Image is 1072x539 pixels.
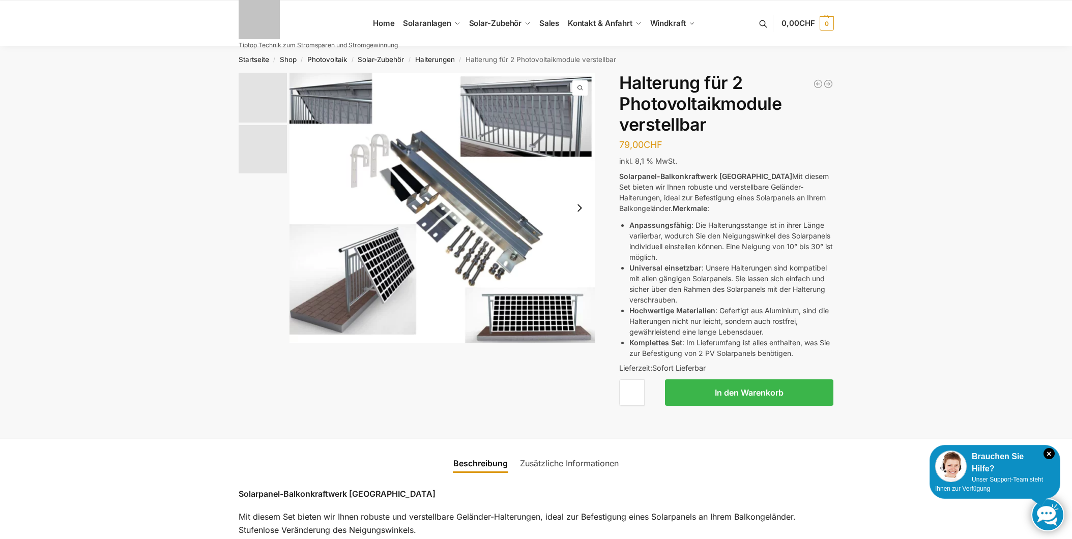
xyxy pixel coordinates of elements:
[619,379,645,406] input: Produktmenge
[1044,448,1055,459] i: Schließen
[619,139,662,150] bdi: 79,00
[347,56,358,64] span: /
[799,18,815,28] span: CHF
[239,73,287,123] img: Aufstaenderung-Balkonkraftwerk_713x
[820,16,834,31] span: 0
[239,55,269,64] a: Startseite
[539,18,560,28] span: Sales
[629,338,682,347] strong: Komplettes Set
[239,42,398,48] p: Tiptop Technik zum Stromsparen und Stromgewinnung
[289,73,596,343] a: Aufstaenderung Balkonkraftwerk 713xAufstaenderung
[399,1,465,46] a: Solaranlagen
[239,511,834,536] p: Mit diesem Set bieten wir Ihnen robuste und verstellbare Geländer-Halterungen, ideal zur Befestig...
[781,18,815,28] span: 0,00
[813,79,823,89] a: Halterung für 1 Photovoltaik Module verstellbar
[568,18,632,28] span: Kontakt & Anfahrt
[673,204,707,213] strong: Merkmale
[415,55,455,64] a: Halterungen
[629,221,691,229] strong: Anpassungsfähig
[629,337,833,358] li: : Im Lieferumfang ist alles enthalten, was Sie zur Befestigung von 2 PV Solarpanels benötigen.
[469,18,522,28] span: Solar-Zubehör
[280,55,297,64] a: Shop
[465,1,535,46] a: Solar-Zubehör
[239,125,287,173] img: Halterung-Balkonkraftwerk
[619,157,677,165] span: inkl. 8,1 % MwSt.
[629,306,715,315] strong: Hochwertige Materialien
[644,139,662,150] span: CHF
[781,8,833,39] a: 0,00CHF 0
[935,451,1055,475] div: Brauchen Sie Hilfe?
[358,55,404,64] a: Solar-Zubehör
[652,364,706,372] span: Sofort Lieferbar
[403,18,451,28] span: Solaranlagen
[619,364,706,372] span: Lieferzeit:
[629,305,833,337] li: : Gefertigt aus Aluminium, sind die Halterungen nicht nur leicht, sondern auch rostfrei, gewährle...
[307,55,347,64] a: Photovoltaik
[269,56,280,64] span: /
[569,197,590,219] button: Next slide
[447,451,514,475] a: Beschreibung
[404,56,415,64] span: /
[563,1,646,46] a: Kontakt & Anfahrt
[629,220,833,262] li: : Die Halterungsstange ist in ihrer Länge variierbar, wodurch Sie den Neigungswinkel des Solarpan...
[289,73,596,343] img: Aufstaenderung-Balkonkraftwerk_713x
[935,476,1043,492] span: Unser Support-Team steht Ihnen zur Verfügung
[650,18,686,28] span: Windkraft
[514,451,625,475] a: Zusätzliche Informationen
[535,1,563,46] a: Sales
[646,1,699,46] a: Windkraft
[629,262,833,305] li: : Unsere Halterungen sind kompatibel mit allen gängigen Solarpanels. Sie lassen sich einfach und ...
[220,46,852,73] nav: Breadcrumb
[935,451,967,482] img: Customer service
[629,263,702,272] strong: Universal einsetzbar
[619,73,833,135] h1: Halterung für 2 Photovoltaikmodule verstellbar
[619,172,792,181] strong: Solarpanel-Balkonkraftwerk [GEOGRAPHIC_DATA]
[619,171,833,214] p: Mit diesem Set bieten wir Ihnen robuste und verstellbare Geländer-Halterungen, ideal zur Befestig...
[297,56,307,64] span: /
[239,489,436,499] strong: Solarpanel-Balkonkraftwerk [GEOGRAPHIC_DATA]
[823,79,833,89] a: Aufständerung Terrasse Flachdach für 1 Solarmodul Schwarz Restposten
[665,379,833,406] button: In den Warenkorb
[455,56,466,64] span: /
